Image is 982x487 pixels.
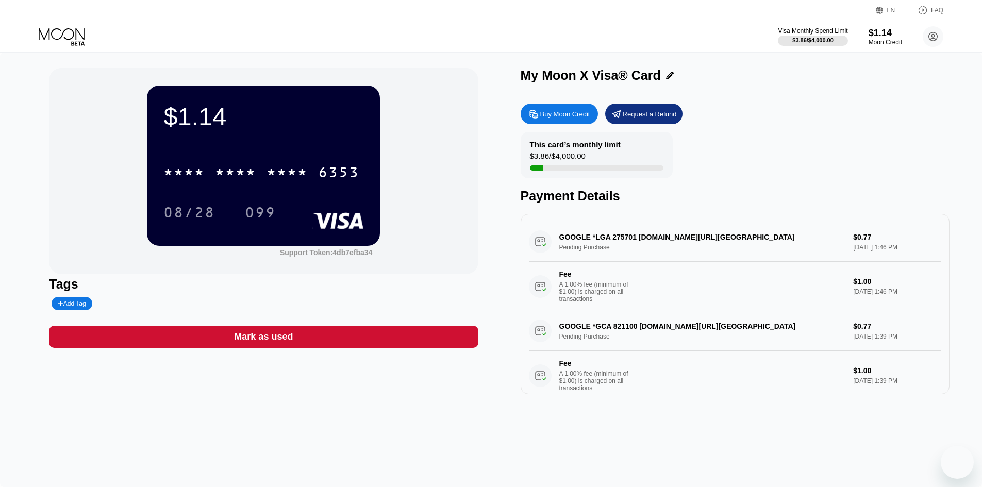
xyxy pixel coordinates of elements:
div: This card’s monthly limit [530,140,621,149]
div: A 1.00% fee (minimum of $1.00) is charged on all transactions [559,370,637,392]
div: EN [876,5,907,15]
div: Request a Refund [623,110,677,119]
div: $1.14 [869,28,902,39]
iframe: Nút để khởi chạy cửa sổ nhắn tin [941,446,974,479]
div: $1.00 [853,366,941,375]
div: EN [887,7,895,14]
div: Buy Moon Credit [540,110,590,119]
div: My Moon X Visa® Card [521,68,661,83]
div: FeeA 1.00% fee (minimum of $1.00) is charged on all transactions$1.00[DATE] 1:46 PM [529,262,941,311]
div: Visa Monthly Spend Limit [778,27,847,35]
div: $1.00 [853,277,941,286]
div: [DATE] 1:39 PM [853,377,941,384]
div: Tags [49,277,478,292]
div: $3.86 / $4,000.00 [792,37,834,43]
div: Add Tag [52,297,92,310]
div: Fee [559,359,631,367]
div: FeeA 1.00% fee (minimum of $1.00) is charged on all transactions$1.00[DATE] 1:39 PM [529,351,941,400]
div: A 1.00% fee (minimum of $1.00) is charged on all transactions [559,281,637,303]
div: Mark as used [49,326,478,348]
div: FAQ [907,5,943,15]
div: $3.86 / $4,000.00 [530,152,586,165]
div: Add Tag [58,300,86,307]
div: Payment Details [521,189,950,204]
div: Mark as used [234,331,293,343]
div: 08/28 [163,206,215,222]
div: [DATE] 1:46 PM [853,288,941,295]
div: Moon Credit [869,39,902,46]
div: Fee [559,270,631,278]
div: Support Token:4db7efba34 [280,248,372,257]
div: $1.14 [163,102,363,131]
div: 6353 [318,165,359,182]
div: 099 [245,206,276,222]
div: Buy Moon Credit [521,104,598,124]
div: 08/28 [156,199,223,225]
div: 099 [237,199,284,225]
div: Support Token: 4db7efba34 [280,248,372,257]
div: FAQ [931,7,943,14]
div: Visa Monthly Spend Limit$3.86/$4,000.00 [778,27,847,46]
div: $1.14Moon Credit [869,28,902,46]
div: Request a Refund [605,104,683,124]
